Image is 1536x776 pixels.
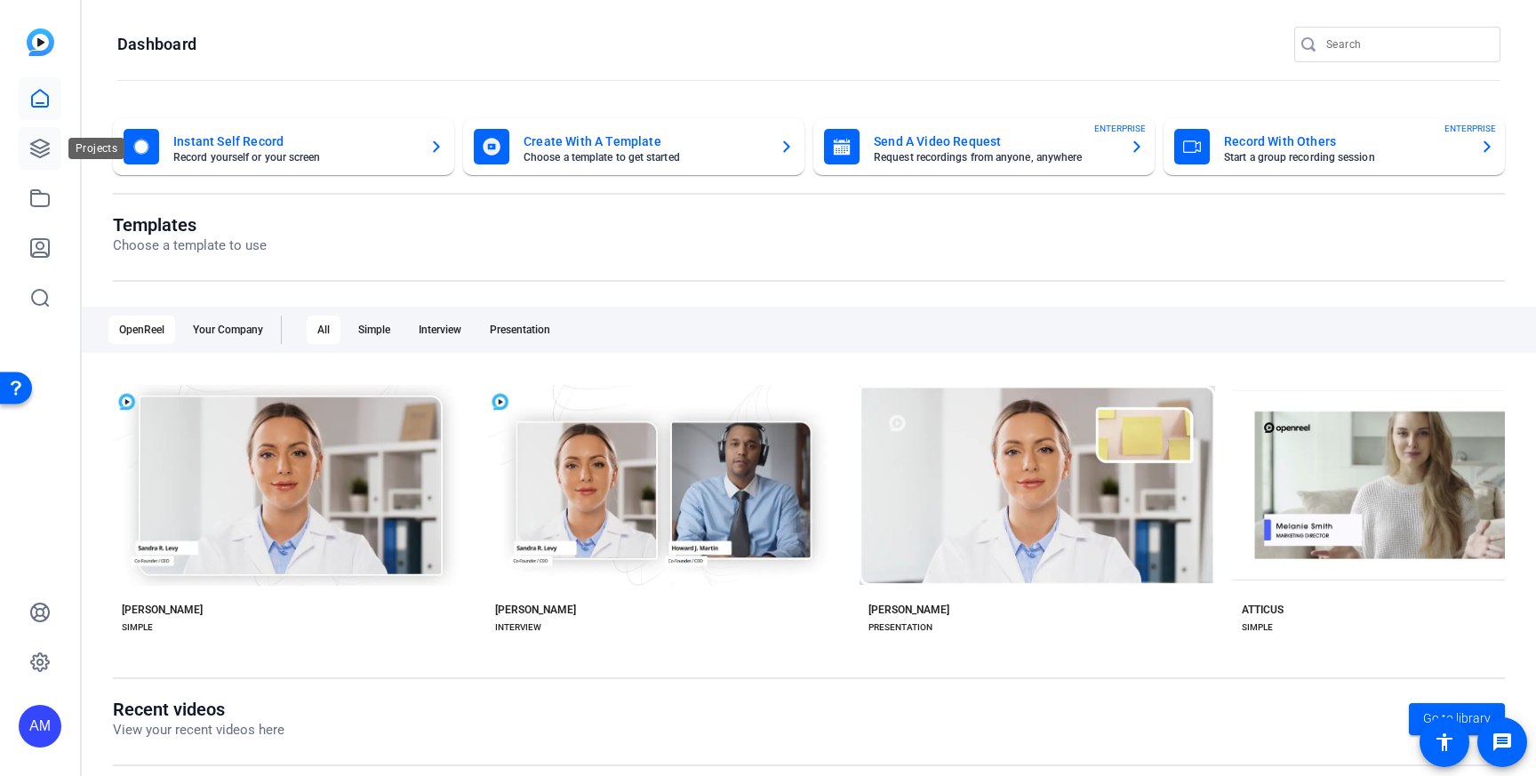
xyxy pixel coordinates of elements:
input: Search [1326,34,1486,55]
div: SIMPLE [1242,620,1273,635]
span: ENTERPRISE [1444,122,1496,135]
div: PRESENTATION [868,620,932,635]
p: Choose a template to use [113,236,267,256]
h1: Dashboard [117,34,196,55]
div: ATTICUS [1242,603,1284,617]
div: Interview [408,316,472,344]
div: Projects [68,138,124,159]
button: Create With A TemplateChoose a template to get started [463,118,804,175]
mat-card-subtitle: Record yourself or your screen [173,152,415,163]
mat-icon: accessibility [1434,732,1455,753]
img: blue-gradient.svg [27,28,54,56]
mat-card-subtitle: Request recordings from anyone, anywhere [874,152,1116,163]
div: Your Company [182,316,274,344]
p: View your recent videos here [113,720,284,740]
div: INTERVIEW [495,620,541,635]
div: [PERSON_NAME] [122,603,203,617]
span: ENTERPRISE [1094,122,1146,135]
div: All [307,316,340,344]
div: AM [19,705,61,748]
mat-icon: message [1492,732,1513,753]
div: Simple [348,316,401,344]
div: SIMPLE [122,620,153,635]
mat-card-title: Instant Self Record [173,131,415,152]
a: Go to library [1409,703,1505,735]
div: [PERSON_NAME] [495,603,576,617]
mat-card-subtitle: Choose a template to get started [524,152,765,163]
button: Record With OthersStart a group recording sessionENTERPRISE [1164,118,1505,175]
span: Go to library [1423,709,1491,728]
div: OpenReel [108,316,175,344]
div: Presentation [479,316,561,344]
div: [PERSON_NAME] [868,603,949,617]
mat-card-title: Send A Video Request [874,131,1116,152]
button: Instant Self RecordRecord yourself or your screen [113,118,454,175]
h1: Recent videos [113,699,284,720]
button: Send A Video RequestRequest recordings from anyone, anywhereENTERPRISE [813,118,1155,175]
h1: Templates [113,214,267,236]
mat-card-subtitle: Start a group recording session [1224,152,1466,163]
mat-card-title: Record With Others [1224,131,1466,152]
mat-card-title: Create With A Template [524,131,765,152]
